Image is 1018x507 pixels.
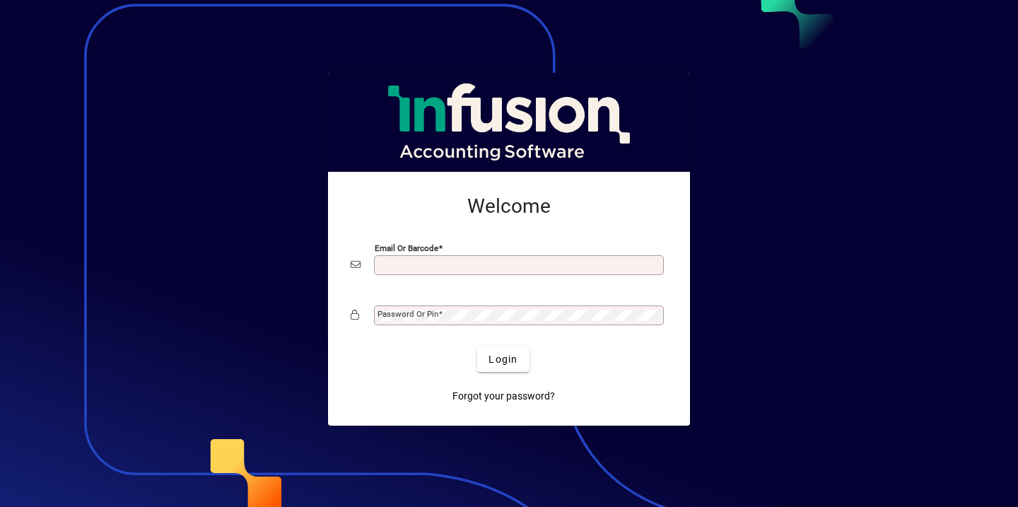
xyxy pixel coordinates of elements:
[477,346,529,372] button: Login
[452,389,555,404] span: Forgot your password?
[378,309,438,319] mat-label: Password or Pin
[351,194,667,218] h2: Welcome
[375,243,438,253] mat-label: Email or Barcode
[488,352,517,367] span: Login
[447,383,561,409] a: Forgot your password?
